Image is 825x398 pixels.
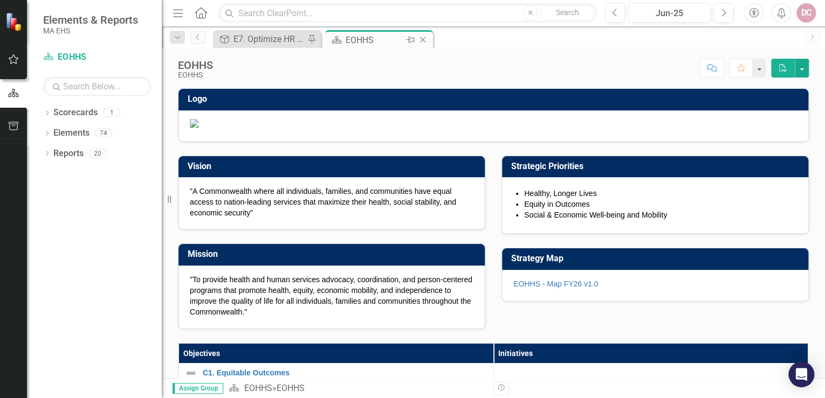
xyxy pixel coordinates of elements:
div: 1 [103,108,120,117]
div: Open Intercom Messenger [788,361,814,387]
span: Equity in Outcomes [524,200,589,208]
img: Not Defined [184,367,197,380]
div: EOHHS [178,59,213,71]
a: Reports [53,148,84,160]
div: E7. Optimize HR services [233,32,305,46]
a: C1. Equitable Outcomes [203,369,488,377]
span: "A Commonwealth where all individuals, families, and communities have equal access to nation-lead... [190,187,456,217]
a: Elements [53,127,90,139]
a: EOHHS [244,383,272,393]
a: EOHHS [43,51,151,64]
div: » [229,382,485,395]
div: EOHHS [346,33,403,47]
span: Social & Economic Well-being and Mobility [524,211,667,219]
span: Elements & Reports [43,13,138,26]
div: 20 [89,149,106,158]
span: Search [556,8,579,17]
span: Healthy, Longer Lives [524,189,596,198]
div: 74 [95,129,112,138]
a: E7. Optimize HR services [216,32,305,46]
a: Scorecards [53,107,98,119]
h3: Vision [188,162,479,171]
div: EOHHS [178,71,213,79]
h3: Strategy Map [511,254,803,263]
button: Search [540,5,594,20]
button: DC [796,3,816,23]
h3: Strategic Priorities [511,162,803,171]
img: ClearPoint Strategy [5,11,25,32]
a: EOHHS - Map FY26 v1.0 [513,280,598,288]
h3: Mission [188,249,479,259]
img: Document.png [190,119,797,128]
button: Jun-25 [628,3,711,23]
span: "To provide health and human services advocacy, coordination, and person-centered programs that p... [190,275,472,316]
h3: Logo [188,94,803,104]
div: EOHHS [276,383,304,393]
small: MA EHS [43,26,138,35]
input: Search ClearPoint... [218,4,597,23]
span: Assign Group [173,383,223,394]
input: Search Below... [43,77,151,96]
div: Jun-25 [632,7,707,20]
